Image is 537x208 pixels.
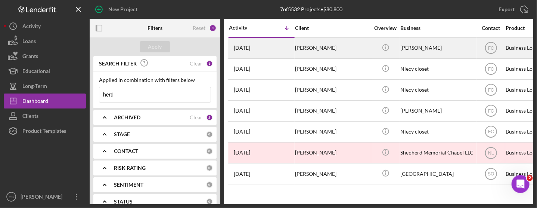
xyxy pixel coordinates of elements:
div: 2 [206,114,213,121]
div: Niecy closet [400,80,475,100]
div: 7 of 5532 Projects • $80,800 [280,6,343,12]
div: Shepherd Memorial Chapel LLC [400,143,475,163]
div: Contact [477,25,505,31]
b: ARCHIVED [114,114,140,120]
b: CONTACT [114,148,138,154]
div: [PERSON_NAME] [295,143,370,163]
div: Product Templates [22,123,66,140]
div: 3 [209,24,217,32]
text: FC [488,129,494,135]
button: CS[PERSON_NAME] [4,189,86,204]
div: [PERSON_NAME] [295,80,370,100]
time: 2025-05-12 20:05 [234,87,250,93]
div: 1 [206,60,213,67]
div: Loans [22,34,36,51]
div: [PERSON_NAME] [295,101,370,121]
div: Long-Term [22,79,47,95]
div: Educational [22,64,50,80]
div: 0 [206,198,213,205]
div: Niecy closet [400,122,475,142]
div: Grants [22,49,38,65]
button: Activity [4,19,86,34]
text: FC [488,88,494,93]
button: Dashboard [4,94,86,108]
button: Clients [4,108,86,123]
button: Product Templates [4,123,86,138]
button: New Project [90,2,145,17]
time: 2025-08-05 19:23 [234,45,250,51]
b: STAGE [114,131,130,137]
b: SENTIMENT [114,182,143,188]
text: NL [488,150,494,156]
div: Reset [193,25,205,31]
div: [PERSON_NAME] [400,101,475,121]
time: 2025-02-11 06:44 [234,150,250,156]
iframe: Intercom live chat [512,175,530,193]
button: Apply [140,41,170,52]
text: FC [488,67,494,72]
div: Dashboard [22,94,48,110]
div: 0 [206,181,213,188]
div: Clear [190,61,202,67]
button: Educational [4,64,86,79]
button: Export [491,2,533,17]
div: Export [499,2,515,17]
text: FC [488,108,494,114]
div: [GEOGRAPHIC_DATA] [400,164,475,184]
div: [PERSON_NAME] [19,189,67,206]
b: STATUS [114,199,133,205]
div: Client [295,25,370,31]
div: [PERSON_NAME] [295,59,370,79]
b: RISK RATING [114,165,146,171]
div: New Project [108,2,137,17]
div: [PERSON_NAME] [400,38,475,58]
time: 2025-04-28 18:55 [234,129,250,135]
div: Applied in combination with filters below [99,77,211,83]
span: 2 [527,175,533,181]
div: 0 [206,165,213,171]
div: Overview [372,25,400,31]
text: FC [488,46,494,51]
div: [PERSON_NAME] [295,164,370,184]
div: Niecy closet [400,59,475,79]
button: Loans [4,34,86,49]
b: SEARCH FILTER [99,61,137,67]
time: 2024-09-25 21:57 [234,171,250,177]
div: [PERSON_NAME] [295,122,370,142]
b: Filters [148,25,162,31]
div: Business [400,25,475,31]
time: 2025-05-07 15:56 [234,108,250,114]
text: SO [488,171,494,177]
time: 2025-07-29 15:12 [234,66,250,72]
div: Clients [22,108,38,125]
div: Apply [148,41,162,52]
button: Grants [4,49,86,64]
div: 0 [206,148,213,155]
text: CS [9,195,13,199]
div: 0 [206,131,213,138]
div: [PERSON_NAME] [295,38,370,58]
div: Activity [22,19,41,36]
button: Long-Term [4,79,86,94]
div: Clear [190,114,202,120]
div: Activity [229,25,262,31]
